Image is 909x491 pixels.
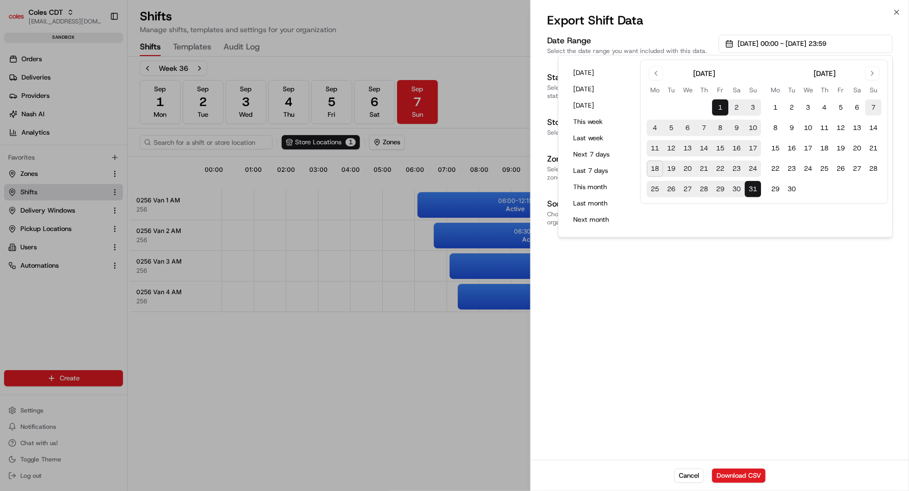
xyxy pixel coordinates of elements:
[663,120,679,136] button: 5
[745,140,761,157] button: 17
[674,469,704,483] button: Cancel
[547,153,710,165] h3: Zone
[569,82,630,96] button: [DATE]
[647,161,663,177] button: 18
[6,144,82,162] a: 📗Knowledge Base
[728,181,745,197] button: 30
[865,140,881,157] button: 21
[569,213,630,227] button: Next month
[647,140,663,157] button: 11
[547,128,710,137] p: Select which store locations to include with this data.
[832,120,849,136] button: 12
[10,41,186,57] p: Welcome 👋
[647,181,663,197] button: 25
[547,35,710,47] h3: Date Range
[10,97,29,116] img: 1736555255976-a54dd68f-1ca7-489b-9aae-adbdc363a1c4
[569,66,630,80] button: [DATE]
[816,99,832,116] button: 4
[174,100,186,113] button: Start new chat
[547,198,710,210] h3: Sort & Organization
[800,99,816,116] button: 3
[712,99,728,116] button: 1
[663,161,679,177] button: 19
[86,149,94,157] div: 💻
[865,66,879,81] button: Go to next month
[10,149,18,157] div: 📗
[569,115,630,129] button: This week
[832,99,849,116] button: 5
[783,181,800,197] button: 30
[679,161,696,177] button: 20
[849,99,865,116] button: 6
[712,469,766,483] button: Download CSV
[767,99,783,116] button: 1
[696,161,712,177] button: 21
[696,140,712,157] button: 14
[547,210,710,226] p: Choose how to sort and organize the exported shift data.
[767,120,783,136] button: 8
[547,116,710,128] h3: Store Location
[10,10,31,31] img: Nash
[547,71,710,84] h3: State
[865,85,881,95] th: Sunday
[569,147,630,162] button: Next 7 days
[767,140,783,157] button: 15
[27,66,168,76] input: Clear
[728,140,745,157] button: 16
[800,120,816,136] button: 10
[814,68,836,79] div: [DATE]
[712,85,728,95] th: Friday
[745,99,761,116] button: 3
[72,172,124,180] a: Powered byPylon
[745,120,761,136] button: 10
[783,140,800,157] button: 16
[20,148,78,158] span: Knowledge Base
[745,85,761,95] th: Sunday
[569,98,630,113] button: [DATE]
[738,39,826,48] span: [DATE] 00:00 - [DATE] 23:59
[832,161,849,177] button: 26
[800,161,816,177] button: 24
[649,66,663,81] button: Go to previous month
[35,108,129,116] div: We're available if you need us!
[865,161,881,177] button: 28
[547,165,710,182] p: Select a zone to export shifts for. If no zone is selected, all zones will be included.
[693,68,715,79] div: [DATE]
[767,161,783,177] button: 22
[849,161,865,177] button: 27
[816,120,832,136] button: 11
[783,85,800,95] th: Tuesday
[719,35,893,53] button: [DATE] 00:00 - [DATE] 23:59
[647,120,663,136] button: 4
[832,85,849,95] th: Friday
[96,148,164,158] span: API Documentation
[679,140,696,157] button: 13
[865,99,881,116] button: 7
[712,140,728,157] button: 15
[865,120,881,136] button: 14
[728,85,745,95] th: Saturday
[679,85,696,95] th: Wednesday
[783,120,800,136] button: 9
[745,161,761,177] button: 24
[647,85,663,95] th: Monday
[82,144,168,162] a: 💻API Documentation
[816,85,832,95] th: Thursday
[849,85,865,95] th: Saturday
[728,99,745,116] button: 2
[569,180,630,194] button: This month
[663,140,679,157] button: 12
[712,181,728,197] button: 29
[679,181,696,197] button: 27
[728,120,745,136] button: 9
[696,85,712,95] th: Thursday
[35,97,167,108] div: Start new chat
[696,120,712,136] button: 7
[816,140,832,157] button: 18
[783,161,800,177] button: 23
[547,84,710,100] p: Select a state to export shifts for. If no state is selected, all states will be included.
[816,161,832,177] button: 25
[663,181,679,197] button: 26
[679,120,696,136] button: 6
[767,85,783,95] th: Monday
